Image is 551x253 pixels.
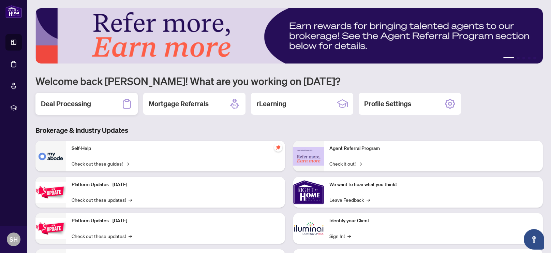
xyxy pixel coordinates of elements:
[35,8,543,64] img: Slide 0
[72,196,132,203] a: Check out these updates!→
[256,99,286,109] h2: rLearning
[293,147,324,166] img: Agent Referral Program
[5,5,22,18] img: logo
[329,217,537,225] p: Identify your Client
[367,196,370,203] span: →
[528,57,531,59] button: 4
[517,57,520,59] button: 2
[522,57,525,59] button: 3
[35,74,543,87] h1: Welcome back [PERSON_NAME]! What are you working on [DATE]?
[329,232,351,240] a: Sign In!→
[329,160,362,167] a: Check it out!→
[72,232,132,240] a: Check out these updates!→
[35,218,66,239] img: Platform Updates - July 8, 2025
[533,57,536,59] button: 5
[274,143,282,152] span: pushpin
[358,160,362,167] span: →
[329,181,537,188] p: We want to hear what you think!
[149,99,209,109] h2: Mortgage Referrals
[329,196,370,203] a: Leave Feedback→
[503,57,514,59] button: 1
[35,141,66,171] img: Self-Help
[364,99,411,109] h2: Profile Settings
[35,126,543,135] h3: Brokerage & Industry Updates
[329,145,537,152] p: Agent Referral Program
[35,182,66,203] img: Platform Updates - July 21, 2025
[72,160,129,167] a: Check out these guides!→
[524,229,544,250] button: Open asap
[347,232,351,240] span: →
[72,217,280,225] p: Platform Updates - [DATE]
[72,145,280,152] p: Self-Help
[125,160,129,167] span: →
[129,196,132,203] span: →
[129,232,132,240] span: →
[293,213,324,244] img: Identify your Client
[72,181,280,188] p: Platform Updates - [DATE]
[41,99,91,109] h2: Deal Processing
[10,235,18,244] span: SH
[293,177,324,208] img: We want to hear what you think!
